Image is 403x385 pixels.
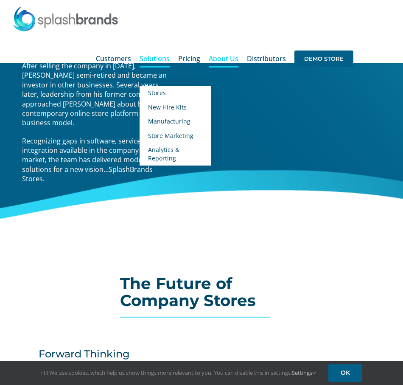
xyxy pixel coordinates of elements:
[22,61,169,127] span: After selling the company in [DATE], [PERSON_NAME] semi-retired and became an investor in other b...
[247,31,286,86] a: Distributors
[140,55,170,62] span: Solutions
[96,55,131,62] span: Customers
[39,348,364,360] h3: Forward Thinking
[120,275,283,309] h2: The Future of Company Stores
[294,31,353,86] a: DEMO STORE
[148,146,179,162] span: Analytics & Reporting
[140,100,211,115] a: New Hire Kits
[292,369,316,377] a: Settings
[22,136,157,184] span: Recognizing gaps in software, service and integration available in the company store market, the ...
[140,143,211,165] a: Analytics & Reporting
[178,31,200,86] a: Pricing
[148,103,187,111] span: New Hire Kits
[13,6,119,31] img: SplashBrands.com Logo
[328,364,362,382] a: OK
[96,31,364,86] nav: Main Menu Sticky
[140,114,211,129] a: Manufacturing
[148,89,166,97] span: Stores
[294,51,353,67] span: DEMO STORE
[148,132,193,140] span: Store Marketing
[148,117,190,125] span: Manufacturing
[96,31,131,86] a: Customers
[140,86,211,100] a: Stores
[140,129,211,143] a: Store Marketing
[247,55,286,62] span: Distributors
[41,369,316,377] span: Hi! We use cookies, which help us show things more relevant to you. You can disable this in setti...
[178,55,200,62] span: Pricing
[209,55,238,62] span: About Us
